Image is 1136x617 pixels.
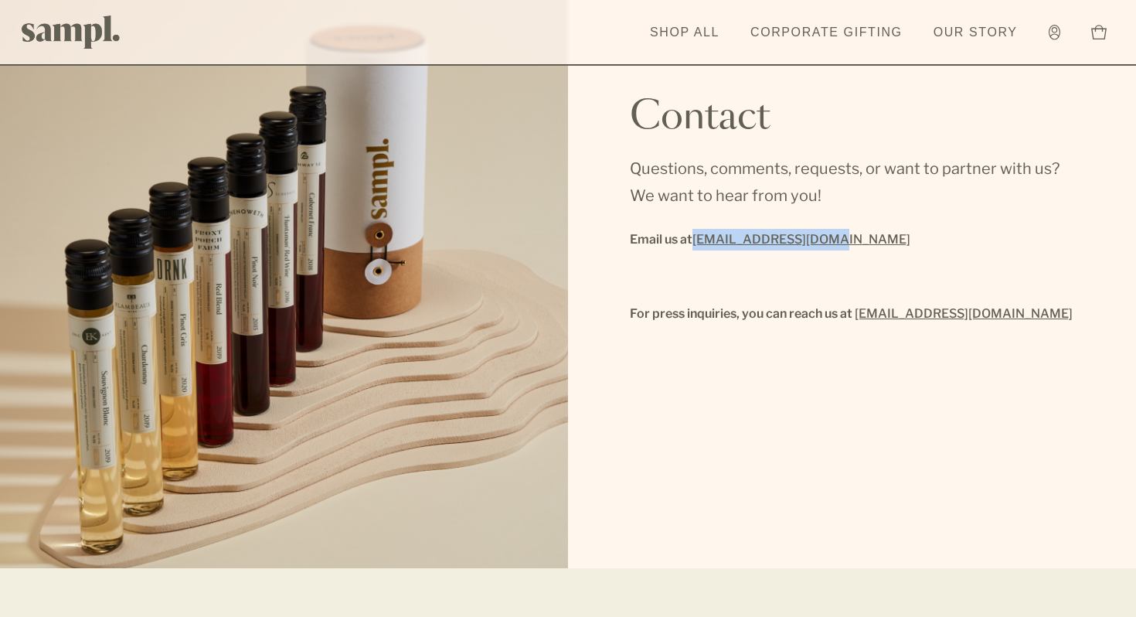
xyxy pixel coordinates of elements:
[926,15,1025,49] a: Our Story
[630,232,910,247] strong: Email us at
[630,306,852,321] strong: For press inquiries, you can reach us at
[630,155,1074,210] p: Questions, comments, requests, or want to partner with us? We want to hear from you!
[855,303,1073,325] a: [EMAIL_ADDRESS][DOMAIN_NAME]
[22,15,121,49] img: Sampl logo
[692,229,910,251] a: [EMAIL_ADDRESS][DOMAIN_NAME]
[630,99,770,136] h1: Contact
[642,15,727,49] a: Shop All
[743,15,910,49] a: Corporate Gifting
